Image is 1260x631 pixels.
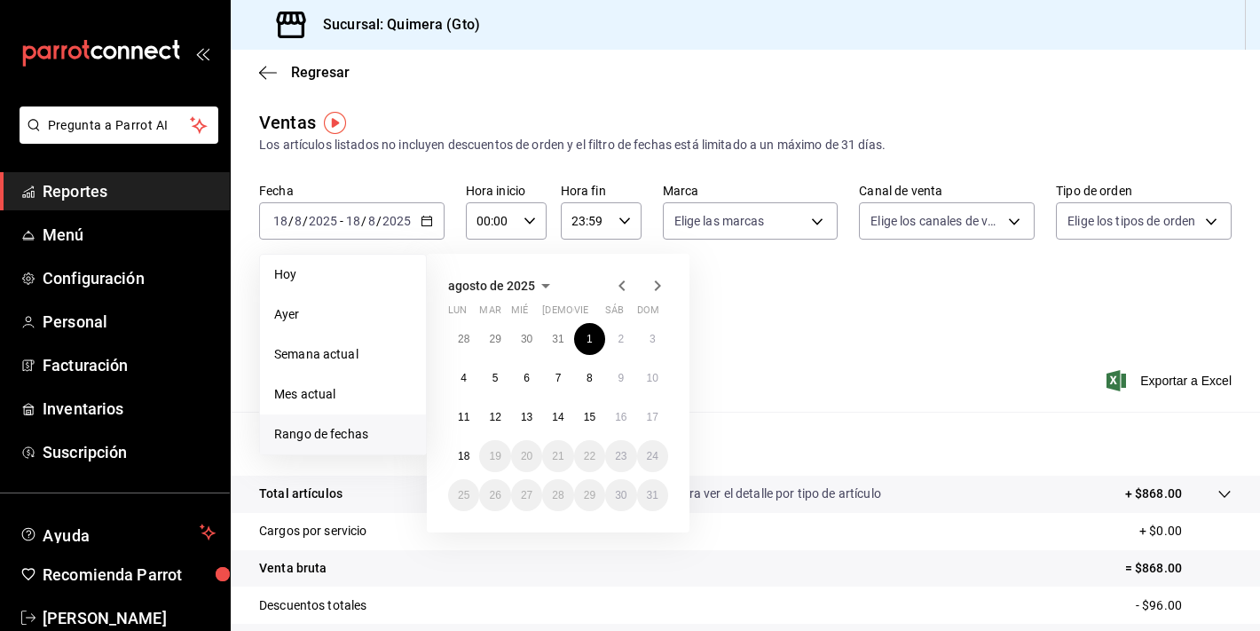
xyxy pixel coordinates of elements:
[1136,596,1232,615] p: - $96.00
[584,489,595,501] abbr: 29 de agosto de 2025
[479,304,500,323] abbr: martes
[479,440,510,472] button: 19 de agosto de 2025
[259,559,327,578] p: Venta bruta
[524,372,530,384] abbr: 6 de agosto de 2025
[574,401,605,433] button: 15 de agosto de 2025
[274,265,412,284] span: Hoy
[43,440,216,464] span: Suscripción
[274,345,412,364] span: Semana actual
[1067,212,1195,230] span: Elige los tipos de orden
[637,440,668,472] button: 24 de agosto de 2025
[605,304,624,323] abbr: sábado
[259,185,445,197] label: Fecha
[259,433,1232,454] p: Resumen
[521,411,532,423] abbr: 13 de agosto de 2025
[511,304,528,323] abbr: miércoles
[561,185,642,197] label: Hora fin
[542,304,647,323] abbr: jueves
[618,372,624,384] abbr: 9 de agosto de 2025
[294,214,303,228] input: --
[195,46,209,60] button: open_drawer_menu
[324,112,346,134] img: Tooltip marker
[361,214,366,228] span: /
[448,323,479,355] button: 28 de julio de 2025
[43,310,216,334] span: Personal
[647,372,658,384] abbr: 10 de agosto de 2025
[618,333,624,345] abbr: 2 de agosto de 2025
[448,440,479,472] button: 18 de agosto de 2025
[663,185,839,197] label: Marca
[511,401,542,433] button: 13 de agosto de 2025
[574,362,605,394] button: 8 de agosto de 2025
[12,129,218,147] a: Pregunta a Parrot AI
[259,64,350,81] button: Regresar
[521,489,532,501] abbr: 27 de agosto de 2025
[479,323,510,355] button: 29 de julio de 2025
[574,323,605,355] button: 1 de agosto de 2025
[615,411,626,423] abbr: 16 de agosto de 2025
[674,212,765,230] span: Elige las marcas
[43,266,216,290] span: Configuración
[448,275,556,296] button: agosto de 2025
[43,522,193,543] span: Ayuda
[647,489,658,501] abbr: 31 de agosto de 2025
[542,401,573,433] button: 14 de agosto de 2025
[1110,370,1232,391] span: Exportar a Excel
[461,372,467,384] abbr: 4 de agosto de 2025
[382,214,412,228] input: ----
[647,450,658,462] abbr: 24 de agosto de 2025
[552,489,563,501] abbr: 28 de agosto de 2025
[259,596,366,615] p: Descuentos totales
[274,305,412,324] span: Ayer
[43,179,216,203] span: Reportes
[521,333,532,345] abbr: 30 de julio de 2025
[859,185,1035,197] label: Canal de venta
[367,214,376,228] input: --
[511,323,542,355] button: 30 de julio de 2025
[489,450,500,462] abbr: 19 de agosto de 2025
[637,323,668,355] button: 3 de agosto de 2025
[43,397,216,421] span: Inventarios
[291,64,350,81] span: Regresar
[1139,522,1232,540] p: + $0.00
[584,411,595,423] abbr: 15 de agosto de 2025
[308,214,338,228] input: ----
[376,214,382,228] span: /
[43,606,216,630] span: [PERSON_NAME]
[458,489,469,501] abbr: 25 de agosto de 2025
[542,323,573,355] button: 31 de julio de 2025
[1125,485,1182,503] p: + $868.00
[574,440,605,472] button: 22 de agosto de 2025
[637,479,668,511] button: 31 de agosto de 2025
[48,116,191,135] span: Pregunta a Parrot AI
[272,214,288,228] input: --
[1125,559,1232,578] p: = $868.00
[458,333,469,345] abbr: 28 de julio de 2025
[555,372,562,384] abbr: 7 de agosto de 2025
[542,362,573,394] button: 7 de agosto de 2025
[605,401,636,433] button: 16 de agosto de 2025
[511,440,542,472] button: 20 de agosto de 2025
[552,411,563,423] abbr: 14 de agosto de 2025
[274,385,412,404] span: Mes actual
[650,333,656,345] abbr: 3 de agosto de 2025
[479,479,510,511] button: 26 de agosto de 2025
[274,425,412,444] span: Rango de fechas
[259,109,316,136] div: Ventas
[552,450,563,462] abbr: 21 de agosto de 2025
[574,304,588,323] abbr: viernes
[466,185,547,197] label: Hora inicio
[637,401,668,433] button: 17 de agosto de 2025
[288,214,294,228] span: /
[584,450,595,462] abbr: 22 de agosto de 2025
[605,362,636,394] button: 9 de agosto de 2025
[1056,185,1232,197] label: Tipo de orden
[637,362,668,394] button: 10 de agosto de 2025
[448,304,467,323] abbr: lunes
[605,323,636,355] button: 2 de agosto de 2025
[489,489,500,501] abbr: 26 de agosto de 2025
[605,479,636,511] button: 30 de agosto de 2025
[448,362,479,394] button: 4 de agosto de 2025
[259,485,343,503] p: Total artículos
